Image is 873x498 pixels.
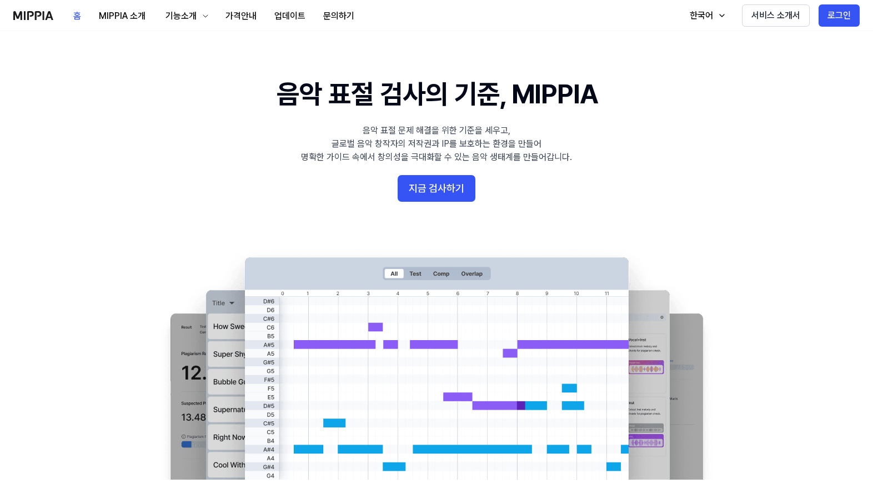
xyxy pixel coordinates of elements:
[265,5,314,27] button: 업데이트
[679,4,733,27] button: 한국어
[301,124,572,164] div: 음악 표절 문제 해결을 위한 기준을 세우고, 글로벌 음악 창작자의 저작권과 IP를 보호하는 환경을 만들어 명확한 가이드 속에서 창의성을 극대화할 수 있는 음악 생태계를 만들어...
[163,9,199,23] div: 기능소개
[217,5,265,27] button: 가격안내
[277,76,597,113] h1: 음악 표절 검사의 기준, MIPPIA
[64,1,90,31] a: 홈
[90,5,154,27] button: MIPPIA 소개
[13,11,53,20] img: logo
[148,246,725,480] img: main Image
[314,5,363,27] button: 문의하기
[398,175,475,202] button: 지금 검사하기
[64,5,90,27] button: 홈
[742,4,810,27] button: 서비스 소개서
[265,1,314,31] a: 업데이트
[688,9,715,22] div: 한국어
[154,5,217,27] button: 기능소개
[819,4,860,27] button: 로그인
